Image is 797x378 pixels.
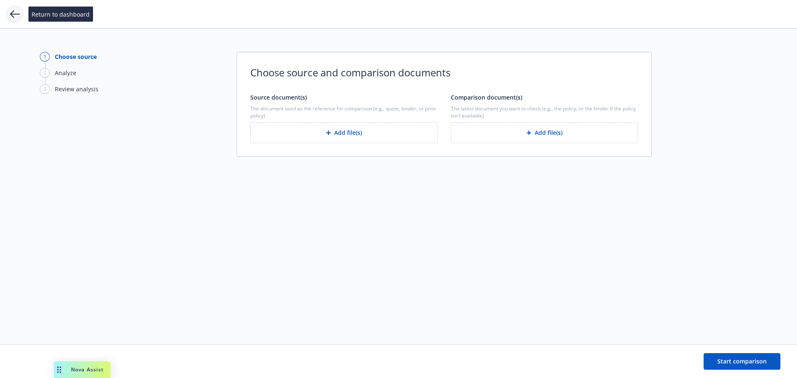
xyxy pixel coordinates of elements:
[250,105,438,119] span: The document used as the reference for comparison (e.g., quote, binder, or prior policy)
[717,357,767,365] span: Start comparison
[250,66,638,80] span: Choose source and comparison documents
[54,361,64,378] div: Drag to move
[40,52,50,61] div: 1
[704,353,780,370] button: Start comparison
[40,84,50,94] div: 3
[250,93,307,101] span: Source document(s)
[451,93,522,101] span: Comparison document(s)
[451,105,638,119] span: The latest document you want to check (e.g., the policy, or the binder if the policy isn't availa...
[71,366,104,373] span: Nova Assist
[55,52,97,61] div: Choose source
[451,122,638,143] button: Add file(s)
[55,68,76,77] div: Analyze
[32,10,90,19] span: Return to dashboard
[55,85,98,93] div: Review analysis
[54,361,110,378] button: Nova Assist
[40,68,50,78] div: 2
[250,122,438,143] button: Add file(s)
